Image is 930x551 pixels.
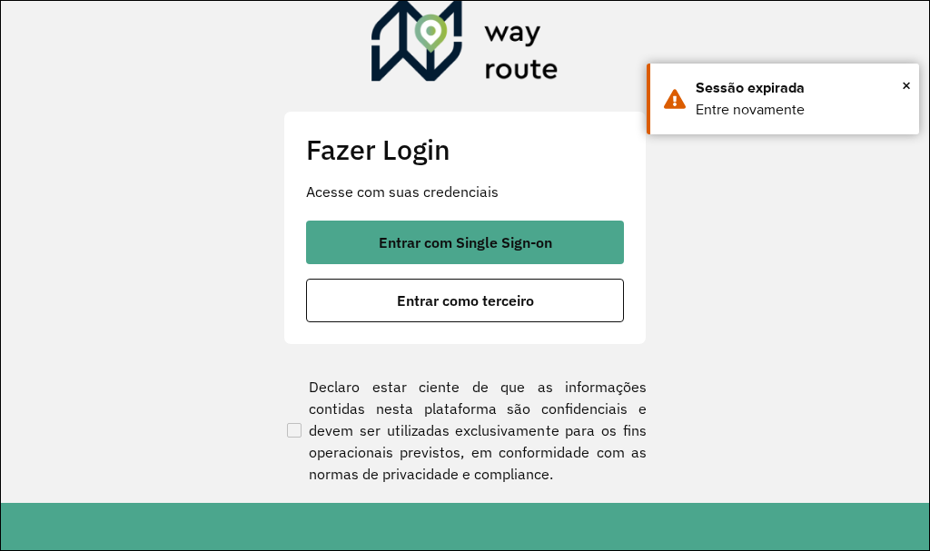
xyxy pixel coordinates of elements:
[397,293,534,308] span: Entrar como terceiro
[306,279,624,322] button: button
[379,235,552,250] span: Entrar com Single Sign-on
[306,221,624,264] button: button
[306,133,624,167] h2: Fazer Login
[902,72,911,99] button: Close
[902,72,911,99] span: ×
[306,181,624,202] p: Acesse com suas credenciais
[371,1,559,88] img: Roteirizador AmbevTech
[283,376,647,485] label: Declaro estar ciente de que as informações contidas nesta plataforma são confidenciais e devem se...
[696,77,905,99] div: Sessão expirada
[696,99,905,121] div: Entre novamente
